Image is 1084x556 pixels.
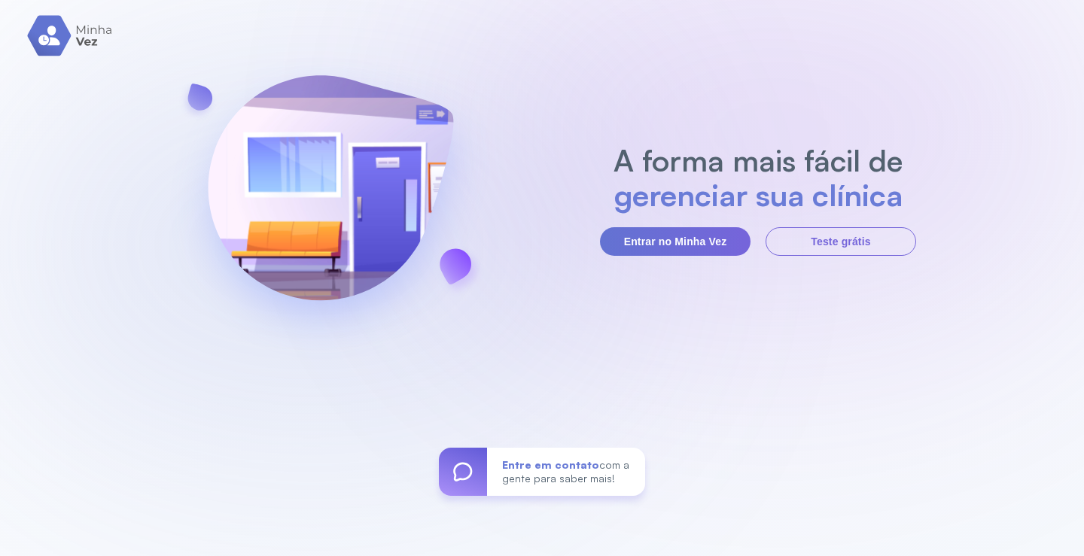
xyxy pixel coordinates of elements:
[766,227,916,256] button: Teste grátis
[502,458,599,471] span: Entre em contato
[606,143,911,178] h2: A forma mais fácil de
[487,448,645,496] div: com a gente para saber mais!
[168,35,493,363] img: banner-login.svg
[27,15,114,56] img: logo.svg
[606,178,911,212] h2: gerenciar sua clínica
[439,448,645,496] a: Entre em contatocom a gente para saber mais!
[600,227,751,256] button: Entrar no Minha Vez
